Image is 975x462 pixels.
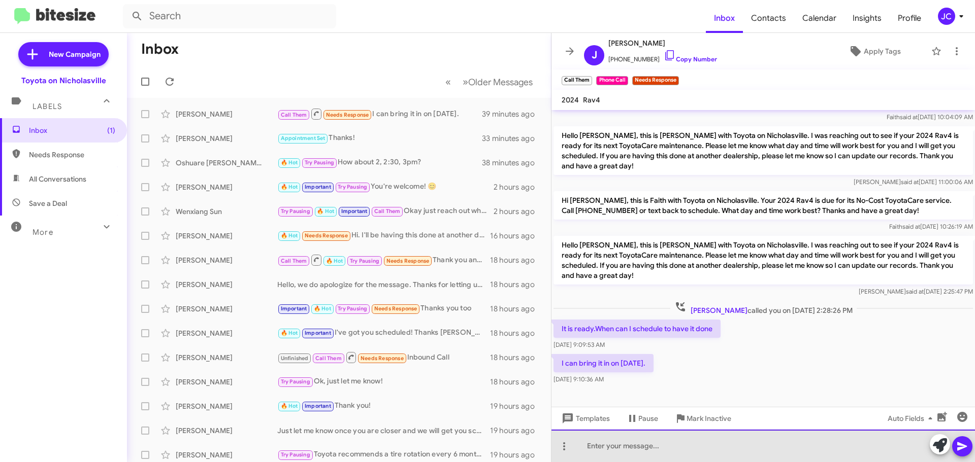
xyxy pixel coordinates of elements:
small: Call Them [562,76,592,85]
span: Important [305,330,331,336]
a: Profile [890,4,929,33]
input: Search [123,4,336,28]
button: Mark Inactive [666,409,739,428]
div: 38 minutes ago [482,158,543,168]
div: 2 hours ago [494,182,543,192]
span: Auto Fields [888,409,936,428]
span: 🔥 Hot [281,330,298,336]
div: Oshuare [PERSON_NAME] [176,158,277,168]
span: Templates [560,409,610,428]
span: Try Pausing [338,305,367,312]
p: I can bring it in on [DATE]. [554,354,654,372]
div: [PERSON_NAME] [176,304,277,314]
div: 18 hours ago [490,279,543,290]
span: 🔥 Hot [281,403,298,409]
span: Mark Inactive [687,409,731,428]
span: Try Pausing [338,184,367,190]
div: [PERSON_NAME] [176,182,277,192]
span: Try Pausing [281,451,310,458]
span: Try Pausing [281,208,310,215]
div: How about 2, 2:30, 3pm? [277,157,482,168]
span: Save a Deal [29,198,67,208]
div: 16 hours ago [490,231,543,241]
span: Important [281,305,307,312]
span: Call Them [281,112,307,118]
a: Insights [844,4,890,33]
div: Ok, just let me know! [277,376,490,387]
a: New Campaign [18,42,109,66]
span: Needs Response [386,258,430,264]
button: JC [929,8,964,25]
div: Thanks! [277,132,482,144]
span: Faith [DATE] 10:04:09 AM [887,113,973,121]
span: Labels [32,102,62,111]
span: Try Pausing [350,258,379,264]
p: It is ready.When can I schedule to have it done [554,319,721,338]
span: [PERSON_NAME] [DATE] 2:25:47 PM [859,288,973,295]
div: I can bring it in on [DATE]. [277,108,482,120]
span: Try Pausing [305,159,334,166]
div: You're welcome! 😊 [277,181,494,193]
div: [PERSON_NAME] [176,352,277,363]
div: 18 hours ago [490,377,543,387]
div: [PERSON_NAME] [176,279,277,290]
span: 🔥 Hot [326,258,343,264]
div: Okay just reach out when you are ready and I will be happy to get tat set for you! [277,205,494,217]
div: 18 hours ago [490,304,543,314]
p: Hello [PERSON_NAME], this is [PERSON_NAME] with Toyota on Nicholasville. I was reaching out to se... [554,126,973,175]
span: Needs Response [326,112,369,118]
span: [DATE] 9:09:53 AM [554,341,605,348]
span: called you on [DATE] 2:28:26 PM [670,301,857,315]
span: 🔥 Hot [281,232,298,239]
span: Inbox [29,125,115,135]
span: Important [305,184,331,190]
span: J [592,47,597,63]
div: Toyota on Nicholasville [21,76,106,86]
span: Important [305,403,331,409]
span: New Campaign [49,49,101,59]
span: Needs Response [361,355,404,362]
button: Auto Fields [880,409,945,428]
div: Hello, we do apologize for the message. Thanks for letting us know, we will update our records! H... [277,279,490,290]
div: [PERSON_NAME] [176,133,277,144]
span: » [463,76,468,88]
div: 2 hours ago [494,206,543,217]
span: [DATE] 9:10:36 AM [554,375,604,383]
div: 19 hours ago [490,425,543,436]
div: Inbound Call [277,351,490,364]
span: Call Them [281,258,307,264]
button: Templates [551,409,618,428]
span: 2024 [562,95,579,104]
div: Toyota recommends a tire rotation every 6 months. [277,449,490,460]
div: 19 hours ago [490,401,543,411]
div: [PERSON_NAME] [176,450,277,460]
span: Pause [638,409,658,428]
span: More [32,228,53,237]
div: 18 hours ago [490,328,543,338]
a: Inbox [706,4,743,33]
span: 🔥 Hot [317,208,334,215]
div: [PERSON_NAME] [176,255,277,265]
span: Unfinished [281,355,309,362]
small: Phone Call [596,76,628,85]
a: Copy Number [664,55,717,63]
div: JC [938,8,955,25]
div: Thank you! [277,400,490,412]
span: Contacts [743,4,794,33]
span: « [445,76,451,88]
span: Older Messages [468,77,533,88]
p: Hello [PERSON_NAME], this is [PERSON_NAME] with Toyota on Nicholasville. I was reaching out to se... [554,236,973,285]
span: Important [341,208,368,215]
h1: Inbox [141,41,179,57]
span: Call Them [374,208,401,215]
div: [PERSON_NAME] [176,377,277,387]
span: 🔥 Hot [281,184,298,190]
button: Previous [439,72,457,92]
div: Thank you and YOU have a GREEEEAAATTTTT DAY TOO!!!!! [277,254,490,266]
span: said at [901,178,919,186]
span: 🔥 Hot [281,159,298,166]
div: [PERSON_NAME] [176,109,277,119]
a: Calendar [794,4,844,33]
div: 39 minutes ago [482,109,543,119]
